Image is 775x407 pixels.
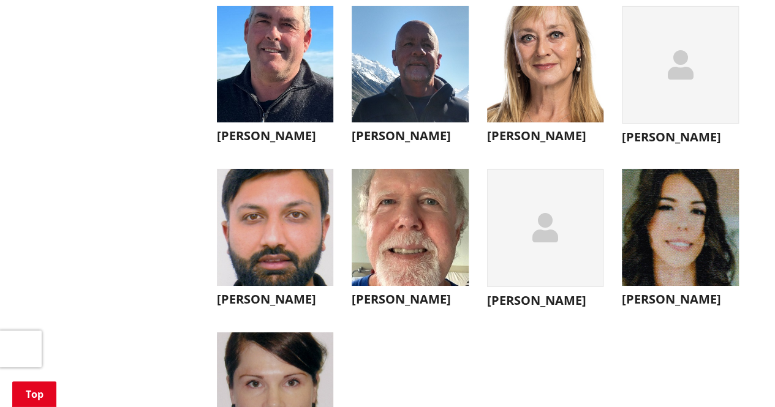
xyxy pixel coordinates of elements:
[217,169,334,313] button: [PERSON_NAME]
[217,6,334,123] img: WO-B-RG__WALLIS_R__d6Whr
[487,6,604,123] img: WO-W-WH__LABOYRIE_N__XTjB5
[622,169,739,286] img: WO-B-RG__DELLER_E__QEKNW
[217,169,334,286] img: WO-B-RG__BAINS_S__wDBy3
[352,129,469,143] h3: [PERSON_NAME]
[217,292,334,307] h3: [PERSON_NAME]
[719,356,763,400] iframe: Messenger Launcher
[487,169,604,314] button: [PERSON_NAME]
[622,6,739,151] button: [PERSON_NAME]
[487,293,604,308] h3: [PERSON_NAME]
[622,169,739,313] button: [PERSON_NAME]
[217,129,334,143] h3: [PERSON_NAME]
[352,6,469,150] button: [PERSON_NAME]
[352,6,469,123] img: Nick Pearce
[352,169,469,286] img: WO-B-RG__HAMPTON_P__geqQF
[352,169,469,313] button: [PERSON_NAME]
[12,381,56,407] a: Top
[352,292,469,307] h3: [PERSON_NAME]
[622,292,739,307] h3: [PERSON_NAME]
[487,129,604,143] h3: [PERSON_NAME]
[622,130,739,144] h3: [PERSON_NAME]
[217,6,334,150] button: [PERSON_NAME]
[487,6,604,150] button: [PERSON_NAME]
